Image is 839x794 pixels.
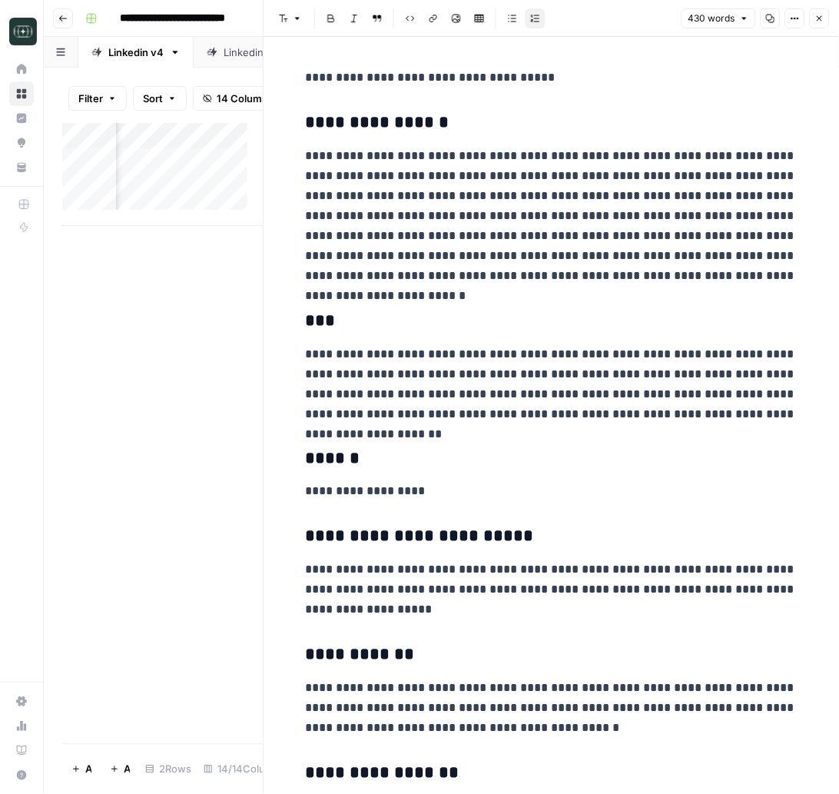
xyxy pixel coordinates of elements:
button: 430 words [681,8,756,28]
a: Home [9,57,34,81]
button: Add Row [62,757,101,782]
span: Add 10 Rows [124,762,130,777]
img: Catalyst Logo [9,18,37,45]
a: Insights [9,106,34,131]
button: Filter [68,86,127,111]
span: 14 Columns [217,91,274,106]
span: Filter [78,91,103,106]
div: 14/14 Columns [197,757,292,782]
a: Learning Hub [9,739,34,763]
a: Opportunities [9,131,34,155]
a: Your Data [9,155,34,180]
button: Help + Support [9,763,34,788]
button: Sort [133,86,187,111]
div: 2 Rows [139,757,197,782]
a: Settings [9,689,34,714]
span: Sort [143,91,163,106]
div: Linkedin v4 [108,45,164,60]
a: Linkedin v2 [194,37,308,68]
button: 14 Columns [193,86,284,111]
a: Browse [9,81,34,106]
span: 430 words [688,12,735,25]
a: Usage [9,714,34,739]
button: Add 10 Rows [101,757,139,782]
div: Linkedin v2 [224,45,278,60]
span: Add Row [85,762,91,777]
button: Workspace: Catalyst [9,12,34,51]
a: Linkedin v4 [78,37,194,68]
